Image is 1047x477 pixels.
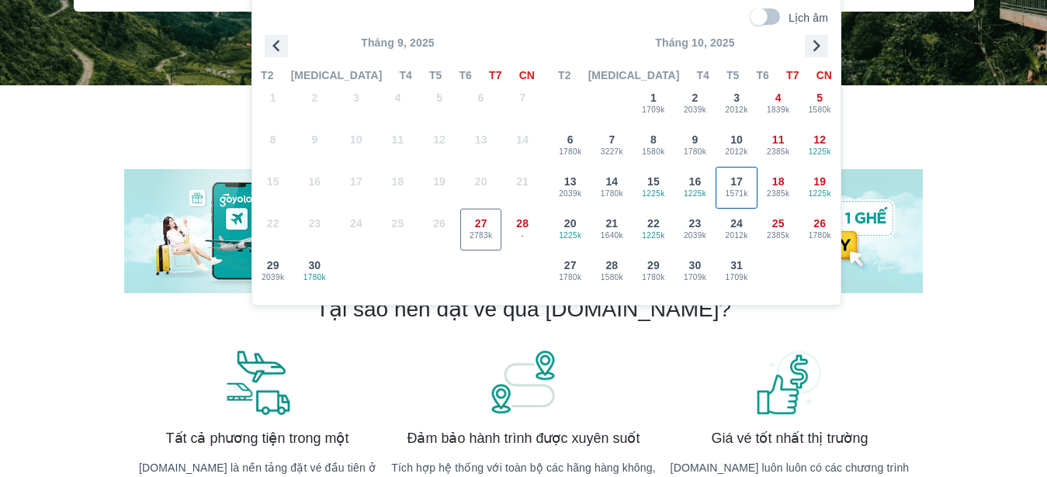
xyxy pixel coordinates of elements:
[633,167,674,209] button: 151225k
[716,146,757,158] span: 2012k
[633,104,674,116] span: 1709k
[592,271,633,284] span: 1580k
[772,132,785,147] span: 11
[647,216,660,231] span: 22
[650,132,657,147] span: 8
[757,67,769,83] span: T6
[689,216,702,231] span: 23
[488,348,558,417] img: banner
[754,348,824,417] img: banner
[675,146,716,158] span: 1780k
[591,251,633,292] button: 281580k
[799,104,840,116] span: 1580k
[550,230,591,242] span: 1225k
[308,258,321,273] span: 30
[253,271,293,284] span: 2039k
[252,251,294,292] button: 292039k
[550,251,591,292] button: 271780k
[316,296,731,323] h2: Tại sao nên đặt vé qua [DOMAIN_NAME]?
[295,271,335,284] span: 1780k
[564,216,577,231] span: 20
[675,230,716,242] span: 2039k
[758,167,799,209] button: 182385k
[633,188,674,200] span: 1225k
[605,174,618,189] span: 14
[588,67,680,83] span: [MEDICAL_DATA]
[758,83,799,125] button: 41839k
[689,174,702,189] span: 16
[591,167,633,209] button: 141780k
[730,132,743,147] span: 10
[799,146,840,158] span: 1225k
[460,209,502,251] button: 272783k
[775,90,782,105] span: 4
[591,125,633,167] button: 73227k
[786,67,799,83] span: T7
[674,209,716,251] button: 232039k
[633,251,674,292] button: 291780k
[633,209,674,251] button: 221225k
[758,125,799,167] button: 112385k
[124,169,923,293] img: banner-home
[489,67,501,83] span: T7
[633,83,674,125] button: 11709k
[407,429,640,448] span: Đảm bảo hành trình được xuyên suốt
[697,67,709,83] span: T4
[605,258,618,273] span: 28
[730,258,743,273] span: 31
[675,104,716,116] span: 2039k
[799,167,841,209] button: 191225k
[813,216,826,231] span: 26
[799,209,841,251] button: 261780k
[261,67,273,83] span: T2
[592,230,633,242] span: 1640k
[675,271,716,284] span: 1709k
[716,271,757,284] span: 1709k
[124,110,923,138] h2: Chương trình giảm giá
[789,10,828,26] p: Lịch âm
[813,132,826,147] span: 12
[567,132,574,147] span: 6
[726,67,739,83] span: T5
[459,67,472,83] span: T6
[558,67,570,83] span: T2
[633,125,674,167] button: 81580k
[592,188,633,200] span: 1780k
[400,67,412,83] span: T4
[692,90,699,105] span: 2
[166,429,349,448] span: Tất cả phương tiện trong một
[730,174,743,189] span: 17
[758,209,799,251] button: 252385k
[608,132,615,147] span: 7
[633,230,674,242] span: 1225k
[716,125,758,167] button: 102012k
[550,35,841,50] p: Tháng 10, 2025
[605,216,618,231] span: 21
[516,216,529,231] span: 28
[564,258,577,273] span: 27
[650,90,657,105] span: 1
[692,132,699,147] span: 9
[647,258,660,273] span: 29
[799,83,841,125] button: 51580k
[550,167,591,209] button: 132039k
[675,188,716,200] span: 1225k
[291,67,383,83] span: [MEDICAL_DATA]
[674,125,716,167] button: 91780k
[519,67,535,83] span: CN
[730,216,743,231] span: 24
[716,104,757,116] span: 2012k
[674,251,716,292] button: 301709k
[550,125,591,167] button: 61780k
[633,271,674,284] span: 1780k
[502,230,543,242] span: -
[716,230,757,242] span: 2012k
[816,67,832,83] span: CN
[267,258,279,273] span: 29
[813,174,826,189] span: 19
[689,258,702,273] span: 30
[772,216,785,231] span: 25
[758,230,799,242] span: 2385k
[294,251,336,292] button: 301780k
[772,174,785,189] span: 18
